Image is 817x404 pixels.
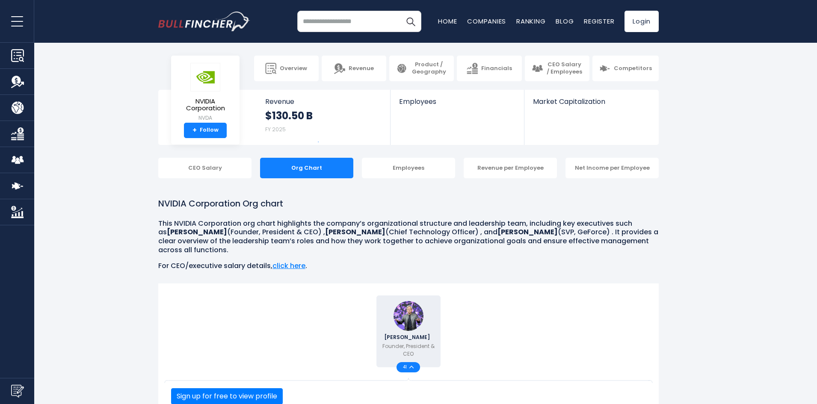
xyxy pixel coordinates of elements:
a: Employees [391,90,524,120]
strong: + [192,127,197,134]
h1: NVIDIA Corporation Org chart [158,197,659,210]
a: Register [584,17,614,26]
a: Companies [467,17,506,26]
div: Revenue per Employee [464,158,557,178]
span: 41 [403,365,409,369]
span: Revenue [265,97,382,106]
img: Jensen Huang [394,301,423,331]
b: [PERSON_NAME] [167,227,227,237]
span: Overview [280,65,307,72]
div: CEO Salary [158,158,252,178]
a: Competitors [592,56,659,81]
span: Product / Geography [411,61,447,76]
span: Employees [399,97,515,106]
small: FY 2025 [265,126,286,133]
a: CEO Salary / Employees [525,56,589,81]
b: [PERSON_NAME] [325,227,385,237]
div: Org Chart [260,158,353,178]
p: Founder, President & CEO [382,342,435,358]
img: bullfincher logo [158,12,250,31]
a: Overview [254,56,319,81]
button: Search [400,11,421,32]
a: Go to homepage [158,12,250,31]
b: [PERSON_NAME] [497,227,558,237]
p: This NVIDIA Corporation org chart highlights the company’s organizational structure and leadershi... [158,219,659,255]
span: Financials [481,65,512,72]
div: Employees [362,158,455,178]
a: Login [625,11,659,32]
a: Market Capitalization [524,90,658,120]
a: Jensen Huang [PERSON_NAME] Founder, President & CEO 41 [376,295,441,367]
a: Revenue [322,56,386,81]
a: Revenue $130.50 B FY 2025 [257,90,391,145]
span: [PERSON_NAME] [384,335,432,340]
span: Revenue [349,65,374,72]
a: Financials [457,56,521,81]
small: NVDA [178,114,233,122]
a: Blog [556,17,574,26]
a: Ranking [516,17,545,26]
a: +Follow [184,123,227,138]
p: For CEO/executive salary details, . [158,262,659,271]
span: CEO Salary / Employees [546,61,583,76]
span: Market Capitalization [533,97,649,106]
strong: $130.50 B [265,109,313,122]
div: Net Income per Employee [565,158,659,178]
span: NVIDIA Corporation [178,98,233,112]
a: NVIDIA Corporation NVDA [178,62,233,123]
a: click here [272,261,305,271]
a: Home [438,17,457,26]
span: Competitors [614,65,652,72]
a: Product / Geography [389,56,454,81]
